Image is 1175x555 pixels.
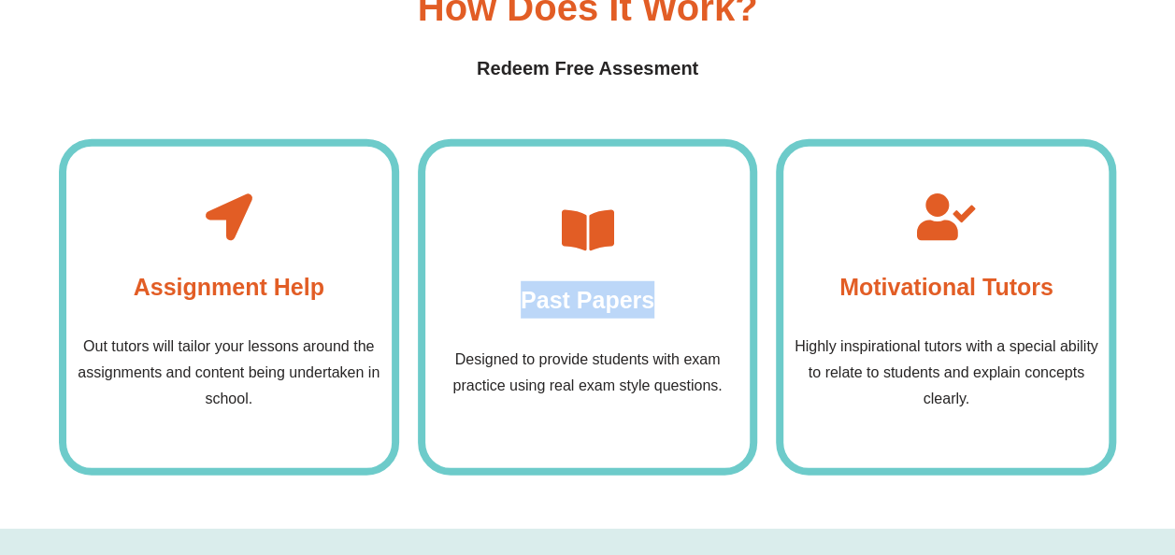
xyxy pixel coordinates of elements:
[521,281,654,319] h4: Past Papers
[793,334,1099,412] p: Highly inspirational tutors with a special ability to relate to students and explain concepts cle...
[134,268,324,306] h4: Assignment Help
[839,268,1053,306] h4: Motivational Tutors
[435,347,741,399] p: Designed to provide students with exam practice using real exam style questions.
[76,334,382,412] p: Out tutors will tailor your lessons around the assignments and content being undertaken in school.
[864,344,1175,555] iframe: Chat Widget
[59,54,1116,83] h4: Redeem Free Assesment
